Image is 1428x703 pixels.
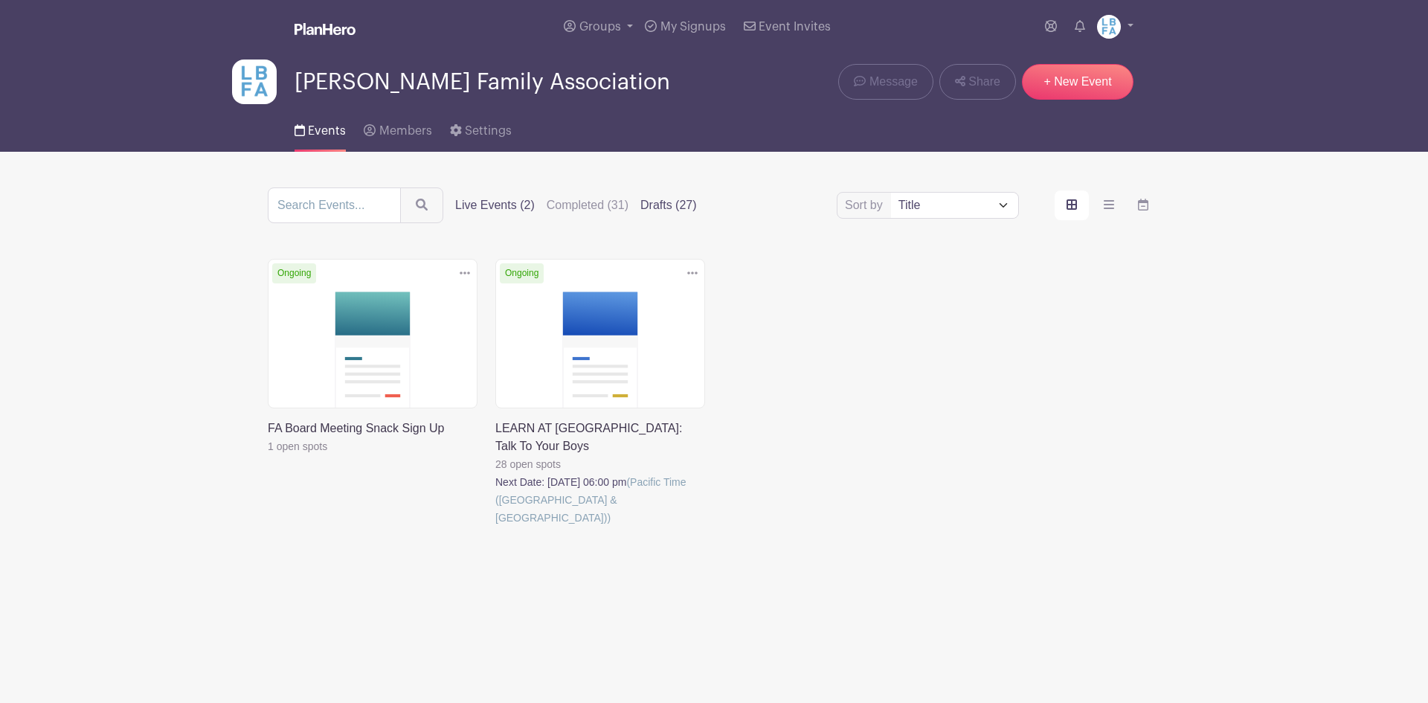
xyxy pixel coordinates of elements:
span: Event Invites [759,21,831,33]
span: Settings [465,125,512,137]
label: Completed (31) [547,196,628,214]
span: Events [308,125,346,137]
img: LBFArev.png [232,60,277,104]
a: Settings [450,104,512,152]
img: LBFArev.png [1097,15,1121,39]
a: Share [939,64,1016,100]
span: Message [869,73,918,91]
div: order and view [1055,190,1160,220]
a: Events [295,104,346,152]
span: Share [968,73,1000,91]
div: filters [455,196,709,214]
span: My Signups [660,21,726,33]
label: Live Events (2) [455,196,535,214]
span: [PERSON_NAME] Family Association [295,70,670,94]
a: + New Event [1022,64,1133,100]
a: Members [364,104,431,152]
span: Members [379,125,432,137]
span: Groups [579,21,621,33]
label: Sort by [845,196,887,214]
img: logo_white-6c42ec7e38ccf1d336a20a19083b03d10ae64f83f12c07503d8b9e83406b4c7d.svg [295,23,356,35]
a: Message [838,64,933,100]
label: Drafts (27) [640,196,697,214]
input: Search Events... [268,187,401,223]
